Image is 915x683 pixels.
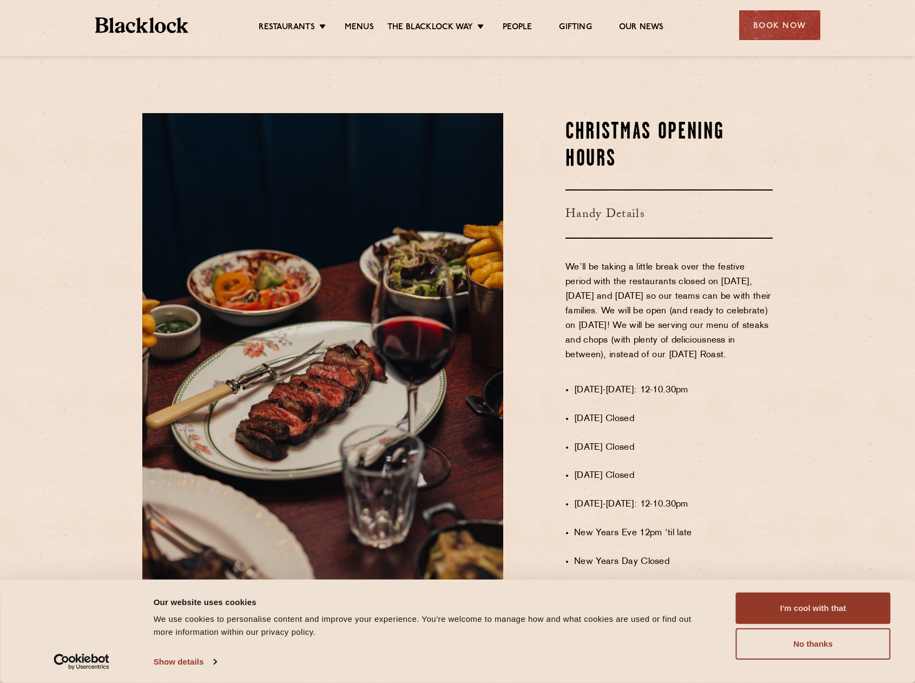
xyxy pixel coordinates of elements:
[565,119,773,173] h2: Christmas Opening Hours
[565,260,773,377] p: We’ll be taking a little break over the festive period with the restaurants closed on [DATE], [DA...
[503,22,532,34] a: People
[387,22,473,34] a: The Blacklock Way
[574,469,773,483] li: [DATE] Closed
[574,555,773,569] li: New Years Day Closed
[739,10,820,40] div: Book Now
[95,17,189,33] img: BL_Textured_Logo-footer-cropped.svg
[345,22,374,34] a: Menus
[574,383,773,398] li: [DATE]-[DATE]: 12-10.30pm
[574,497,773,512] li: [DATE]-[DATE]: 12-10.30pm
[574,441,773,455] li: [DATE] Closed
[619,22,664,34] a: Our News
[574,412,773,426] li: [DATE] Closed
[34,654,129,670] a: Usercentrics Cookiebot - opens in a new window
[565,189,773,239] h3: Handy Details
[559,22,591,34] a: Gifting
[259,22,315,34] a: Restaurants
[154,595,712,608] div: Our website uses cookies
[154,654,216,670] a: Show details
[574,526,773,541] li: New Years Eve 12pm 'til late
[736,628,891,660] button: No thanks
[154,613,712,639] div: We use cookies to personalise content and improve your experience. You're welcome to manage how a...
[736,593,891,624] button: I'm cool with that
